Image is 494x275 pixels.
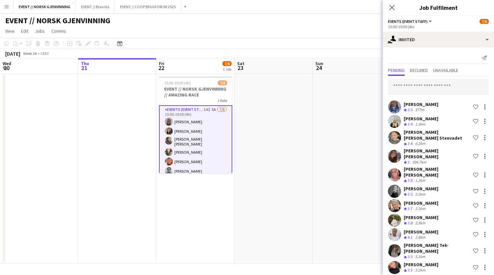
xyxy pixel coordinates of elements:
[414,141,427,146] div: 6.2km
[408,122,413,127] span: 3.9
[22,51,38,56] span: Week 34
[159,60,164,66] span: Fri
[388,68,405,73] span: Pending
[314,64,323,72] span: 24
[433,68,458,73] span: Unavailable
[404,166,470,178] div: [PERSON_NAME] [PERSON_NAME]
[32,27,47,35] a: Jobs
[408,192,413,197] span: 3.5
[115,0,181,13] button: EVENT // COOP BYGGFORUM 2025
[408,107,413,112] span: 3.5
[404,229,438,235] div: [PERSON_NAME]
[404,186,438,192] div: [PERSON_NAME]
[414,107,426,113] div: 577m
[410,68,428,73] span: Declined
[5,50,20,57] div: [DATE]
[158,64,164,72] span: 22
[222,61,232,66] span: 7/8
[408,235,413,240] span: 4.1
[388,24,489,29] div: 15:00-19:00 (4h)
[414,178,427,183] div: 1.2km
[414,206,427,212] div: 2.1km
[80,64,89,72] span: 21
[35,28,45,34] span: Jobs
[218,80,227,85] span: 7/8
[408,141,413,146] span: 3.4
[3,60,11,66] span: Wed
[408,220,413,225] span: 3.8
[49,27,69,35] a: Comms
[13,0,76,13] button: EVENT // NORSK GJENVINNING
[408,160,410,164] span: 3
[218,98,227,103] span: 1 Role
[159,86,232,98] h3: EVENT // NORSK GJENVINNING // AMAZING RACE
[3,27,17,35] a: View
[414,235,427,240] div: 2.8km
[5,28,14,34] span: View
[388,19,433,24] button: Events (Event Staff)
[404,262,438,267] div: [PERSON_NAME]
[5,16,110,26] h1: EVENT // NORSK GJENVINNING
[408,267,413,272] span: 3.3
[404,148,470,160] div: [PERSON_NAME] [PERSON_NAME]
[404,129,470,141] div: [PERSON_NAME] [PERSON_NAME] Stenvadet
[414,220,427,226] div: 2.5km
[414,122,427,127] div: 1.2km
[159,77,232,173] app-job-card: 15:00-19:00 (4h)7/8EVENT // NORSK GJENVINNING // AMAZING RACE1 RoleEvents (Event Staff)14I5A7/815...
[414,267,427,273] div: 2.2km
[236,64,244,72] span: 23
[404,242,470,254] div: [PERSON_NAME] Tek-[PERSON_NAME]
[383,3,494,12] h3: Job Fulfilment
[81,60,89,66] span: Thu
[480,19,489,24] span: 7/8
[315,60,323,66] span: Sun
[404,116,438,122] div: [PERSON_NAME]
[164,80,191,85] span: 15:00-19:00 (4h)
[404,101,438,107] div: [PERSON_NAME]
[414,192,427,197] div: 2.2km
[404,200,438,206] div: [PERSON_NAME]
[414,254,427,260] div: 5.1km
[76,0,115,13] button: EVENT // Bravida
[51,28,66,34] span: Comms
[21,28,28,34] span: Edit
[408,206,413,211] span: 3.7
[404,215,438,220] div: [PERSON_NAME]
[159,105,232,197] app-card-role: Events (Event Staff)14I5A7/815:00-19:00 (4h)[PERSON_NAME][PERSON_NAME][PERSON_NAME] [PERSON_NAME]...
[411,160,428,165] div: 304.7km
[383,32,494,47] div: Invited
[408,178,413,183] span: 3.8
[408,254,413,259] span: 3.5
[388,19,428,24] span: Events (Event Staff)
[223,67,231,72] div: 1 Job
[41,51,49,56] div: CEST
[18,27,31,35] a: Edit
[237,60,244,66] span: Sat
[2,64,11,72] span: 20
